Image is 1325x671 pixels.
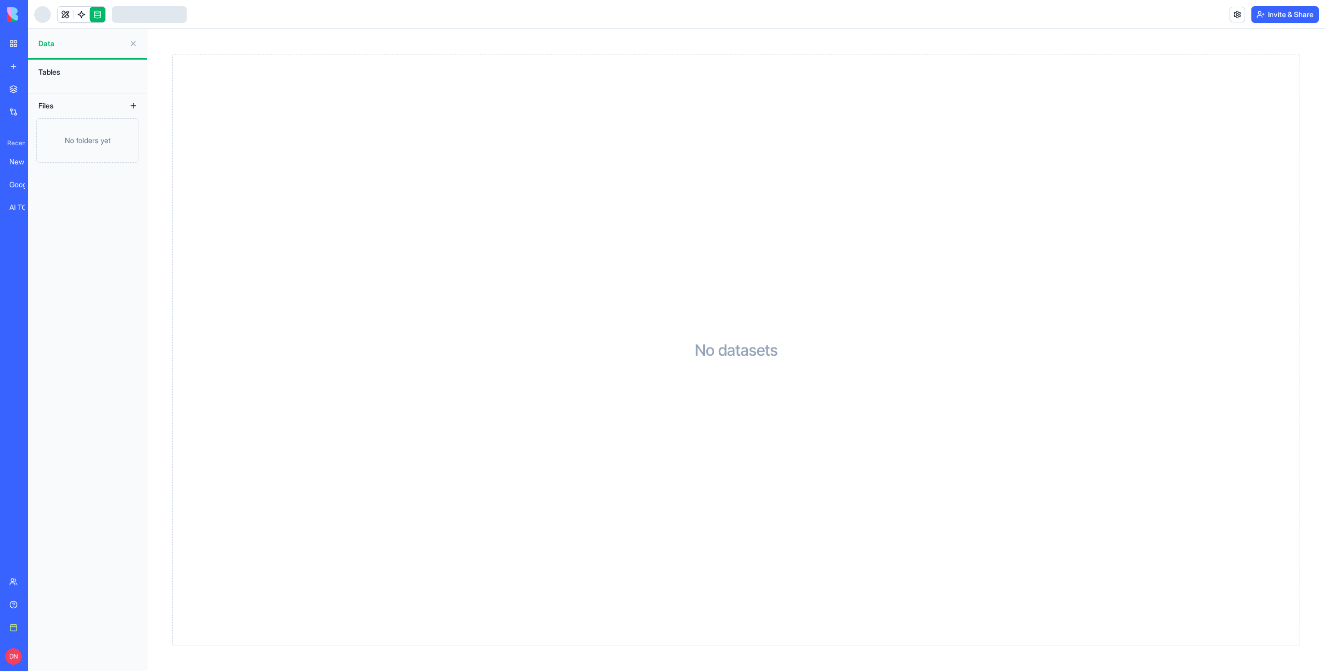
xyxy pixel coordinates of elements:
img: logo [7,7,72,22]
div: AI TODO List [9,202,38,213]
a: AI TODO List [3,197,45,218]
div: Tables [33,64,142,80]
button: Invite & Share [1251,6,1319,23]
a: Google Meet Connector [3,174,45,195]
span: Recent [3,139,25,147]
span: DN [5,648,22,665]
div: Files [33,97,116,114]
a: No folders yet [28,118,147,163]
div: New App [9,157,38,167]
div: Google Meet Connector [9,179,38,190]
span: Data [38,38,125,49]
a: New App [3,151,45,172]
div: No folders yet [36,118,138,163]
h2: No datasets [338,341,1135,359]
